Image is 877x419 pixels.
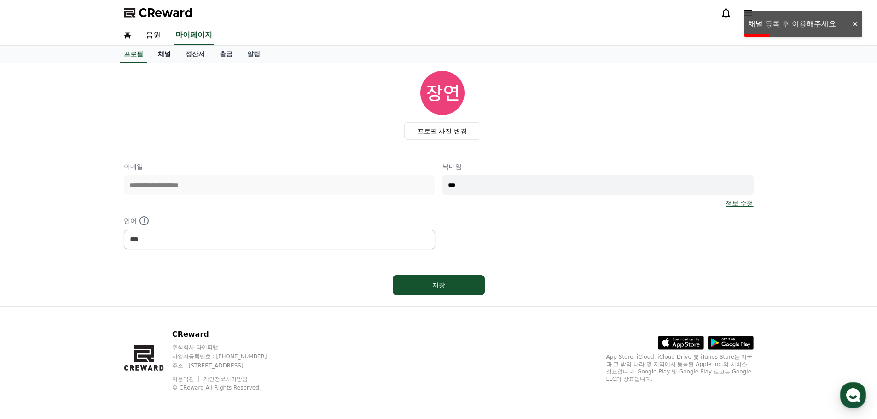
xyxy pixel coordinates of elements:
a: 정보 수정 [726,199,753,208]
a: 홈 [3,292,61,315]
p: 이메일 [124,162,435,171]
p: © CReward All Rights Reserved. [172,384,285,391]
span: 설정 [142,305,153,313]
a: 이용약관 [172,376,201,382]
span: CReward [139,6,193,20]
a: 출금 [212,46,240,63]
p: 사업자등록번호 : [PHONE_NUMBER] [172,353,285,360]
span: 홈 [29,305,35,313]
label: 프로필 사진 변경 [404,122,480,140]
div: 저장 [411,281,466,290]
a: 알림 [240,46,267,63]
p: 주식회사 와이피랩 [172,344,285,351]
a: 개인정보처리방침 [203,376,248,382]
a: 대화 [61,292,119,315]
p: App Store, iCloud, iCloud Drive 및 iTunes Store는 미국과 그 밖의 나라 및 지역에서 등록된 Apple Inc.의 서비스 상표입니다. Goo... [606,353,754,383]
p: 닉네임 [442,162,754,171]
a: 설정 [119,292,177,315]
img: profile_image [420,71,465,115]
p: CReward [172,329,285,340]
span: 대화 [84,306,95,313]
p: 언어 [124,215,435,226]
a: 음원 [139,26,168,45]
a: 채널 [151,46,178,63]
a: CReward [124,6,193,20]
button: 저장 [393,275,485,295]
p: 주소 : [STREET_ADDRESS] [172,362,285,369]
a: 프로필 [120,46,147,63]
a: 마이페이지 [174,26,214,45]
a: 정산서 [178,46,212,63]
a: 홈 [116,26,139,45]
